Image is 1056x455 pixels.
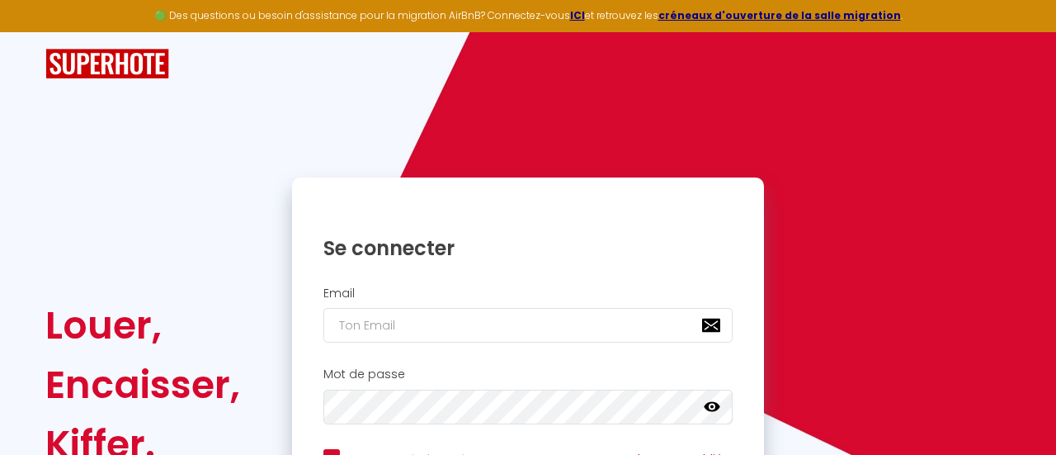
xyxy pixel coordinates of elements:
[323,308,733,343] input: Ton Email
[323,235,733,261] h1: Se connecter
[570,8,585,22] a: ICI
[658,8,901,22] a: créneaux d'ouverture de la salle migration
[323,367,733,382] h2: Mot de passe
[45,49,169,79] img: SuperHote logo
[323,287,733,301] h2: Email
[45,355,240,415] div: Encaisser,
[45,296,240,355] div: Louer,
